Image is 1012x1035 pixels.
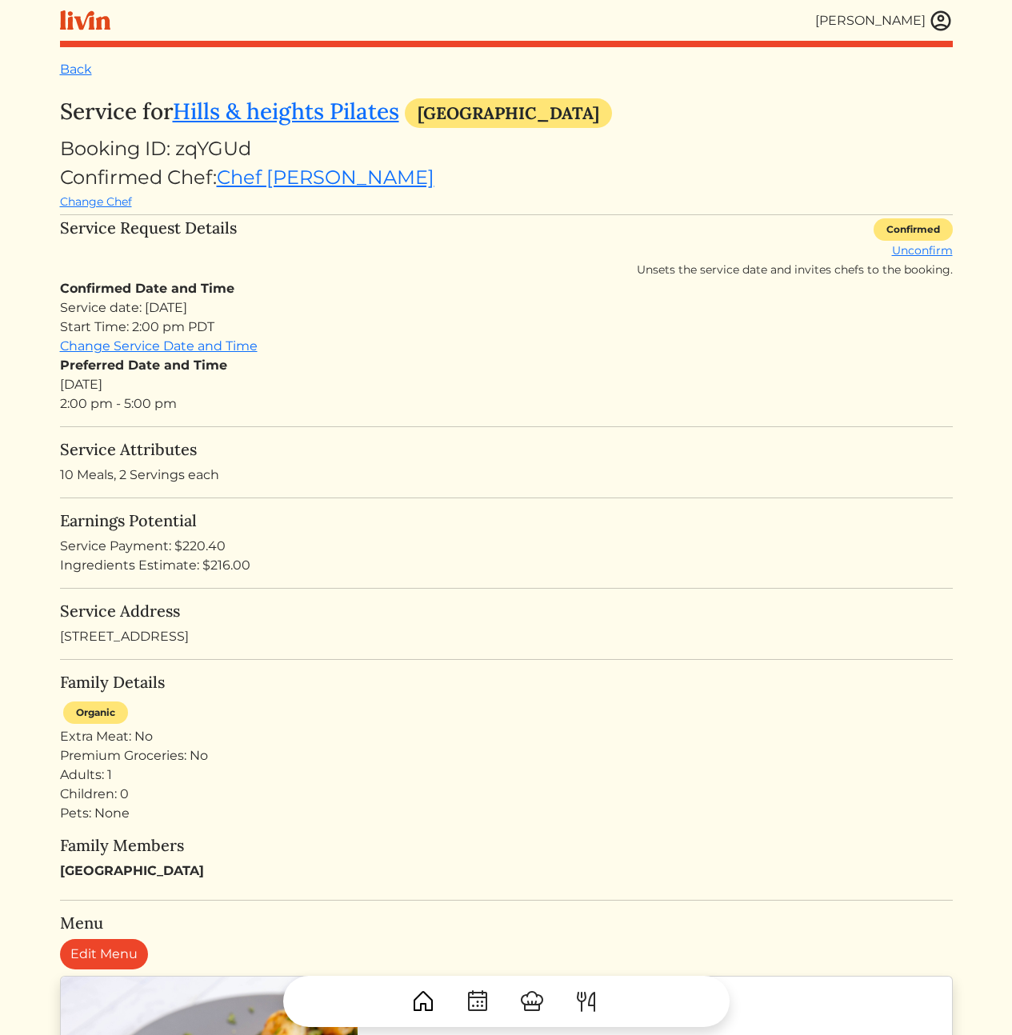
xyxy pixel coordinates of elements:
div: Confirmed Chef: [60,163,953,211]
img: livin-logo-a0d97d1a881af30f6274990eb6222085a2533c92bbd1e4f22c21b4f0d0e3210c.svg [60,10,110,30]
div: [STREET_ADDRESS] [60,601,953,646]
strong: [GEOGRAPHIC_DATA] [60,863,204,878]
h5: Family Details [60,673,953,692]
img: CalendarDots-5bcf9d9080389f2a281d69619e1c85352834be518fbc73d9501aef674afc0d57.svg [465,989,490,1014]
a: Unconfirm [892,243,953,258]
div: Confirmed [874,218,953,241]
span: Unsets the service date and invites chefs to the booking. [637,262,953,277]
h5: Service Request Details [60,218,237,273]
div: Service date: [DATE] Start Time: 2:00 pm PDT [60,298,953,337]
div: [GEOGRAPHIC_DATA] [405,98,612,128]
h3: Service for [60,98,953,128]
strong: Preferred Date and Time [60,358,227,373]
div: Ingredients Estimate: $216.00 [60,556,953,575]
div: Service Payment: $220.40 [60,537,953,556]
a: Back [60,62,92,77]
a: Chef [PERSON_NAME] [217,166,434,189]
a: Change Service Date and Time [60,338,258,354]
div: Premium Groceries: No [60,746,953,765]
h5: Family Members [60,836,953,855]
a: Change Chef [60,194,132,209]
strong: Confirmed Date and Time [60,281,234,296]
h5: Service Attributes [60,440,953,459]
a: Edit Menu [60,939,148,969]
div: Adults: 1 Children: 0 Pets: None [60,765,953,823]
h5: Menu [60,913,953,933]
h5: Service Address [60,601,953,621]
div: Extra Meat: No [60,727,953,746]
img: user_account-e6e16d2ec92f44fc35f99ef0dc9cddf60790bfa021a6ecb1c896eb5d2907b31c.svg [929,9,953,33]
img: ForkKnife-55491504ffdb50bab0c1e09e7649658475375261d09fd45db06cec23bce548bf.svg [574,989,599,1014]
img: House-9bf13187bcbb5817f509fe5e7408150f90897510c4275e13d0d5fca38e0b5951.svg [410,989,436,1014]
img: ChefHat-a374fb509e4f37eb0702ca99f5f64f3b6956810f32a249b33092029f8484b388.svg [519,989,545,1014]
div: Organic [63,701,128,724]
div: Booking ID: zqYGUd [60,134,953,163]
div: [DATE] 2:00 pm - 5:00 pm [60,356,953,414]
h5: Earnings Potential [60,511,953,530]
p: 10 Meals, 2 Servings each [60,466,953,485]
a: Hills & heights Pilates [173,97,399,126]
div: [PERSON_NAME] [815,11,926,30]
